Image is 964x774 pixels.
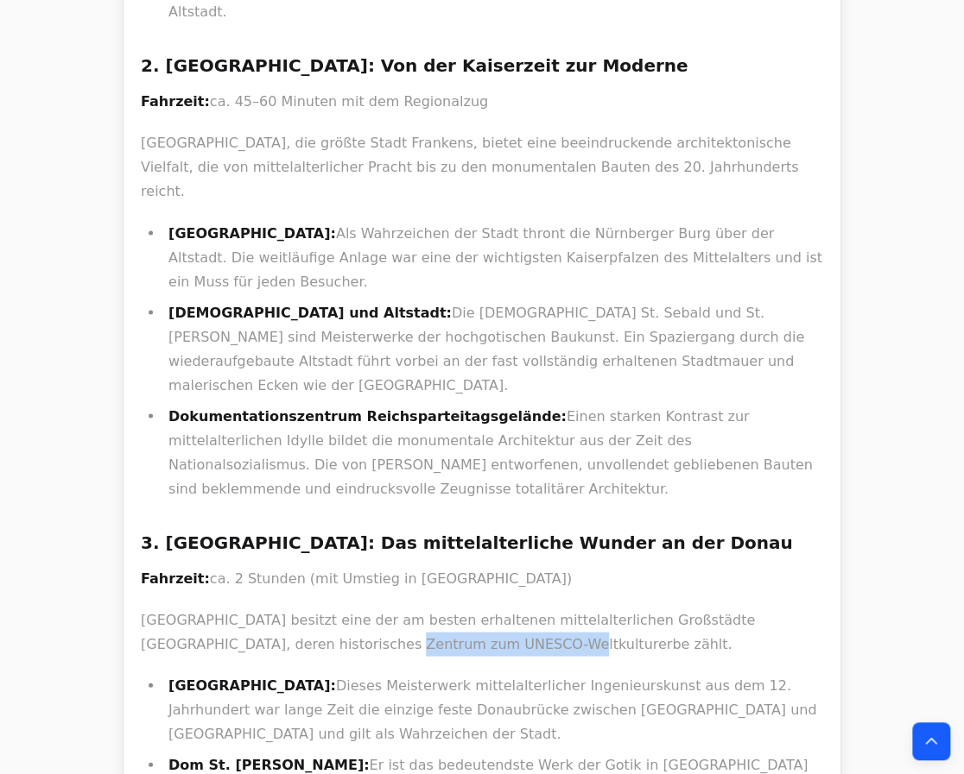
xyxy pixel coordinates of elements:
[163,404,823,500] li: Einen starken Kontrast zur mittelalterlichen Idylle bildet die monumentale Architektur aus der Ze...
[141,93,210,110] strong: Fahrzeit:
[141,569,210,586] strong: Fahrzeit:
[141,90,823,114] p: ca. 45–60 Minuten mit dem Regionalzug
[168,407,567,424] strong: Dokumentationszentrum Reichsparteitagsgelände:
[141,566,823,590] p: ca. 2 Stunden (mit Umstieg in [GEOGRAPHIC_DATA])
[912,722,950,760] button: Back to top
[168,676,336,693] strong: [GEOGRAPHIC_DATA]:
[141,607,823,656] p: [GEOGRAPHIC_DATA] besitzt eine der am besten erhaltenen mittelalterlichen Großstädte [GEOGRAPHIC_...
[141,131,823,204] p: [GEOGRAPHIC_DATA], die größte Stadt Frankens, bietet eine beeindruckende architektonische Vielfal...
[141,532,793,552] strong: 3. [GEOGRAPHIC_DATA]: Das mittelalterliche Wunder an der Donau
[168,304,452,320] strong: [DEMOGRAPHIC_DATA] und Altstadt:
[141,55,688,76] strong: 2. [GEOGRAPHIC_DATA]: Von der Kaiserzeit zur Moderne
[163,673,823,746] li: Dieses Meisterwerk mittelalterlicher Ingenieurskunst aus dem 12. Jahrhundert war lange Zeit die e...
[163,221,823,293] li: Als Wahrzeichen der Stadt thront die Nürnberger Burg über der Altstadt. Die weitläufige Anlage wa...
[163,300,823,397] li: Die [DEMOGRAPHIC_DATA] St. Sebald und St. [PERSON_NAME] sind Meisterwerke der hochgotischen Bauku...
[168,756,369,772] strong: Dom St. [PERSON_NAME]:
[168,224,336,241] strong: [GEOGRAPHIC_DATA]:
